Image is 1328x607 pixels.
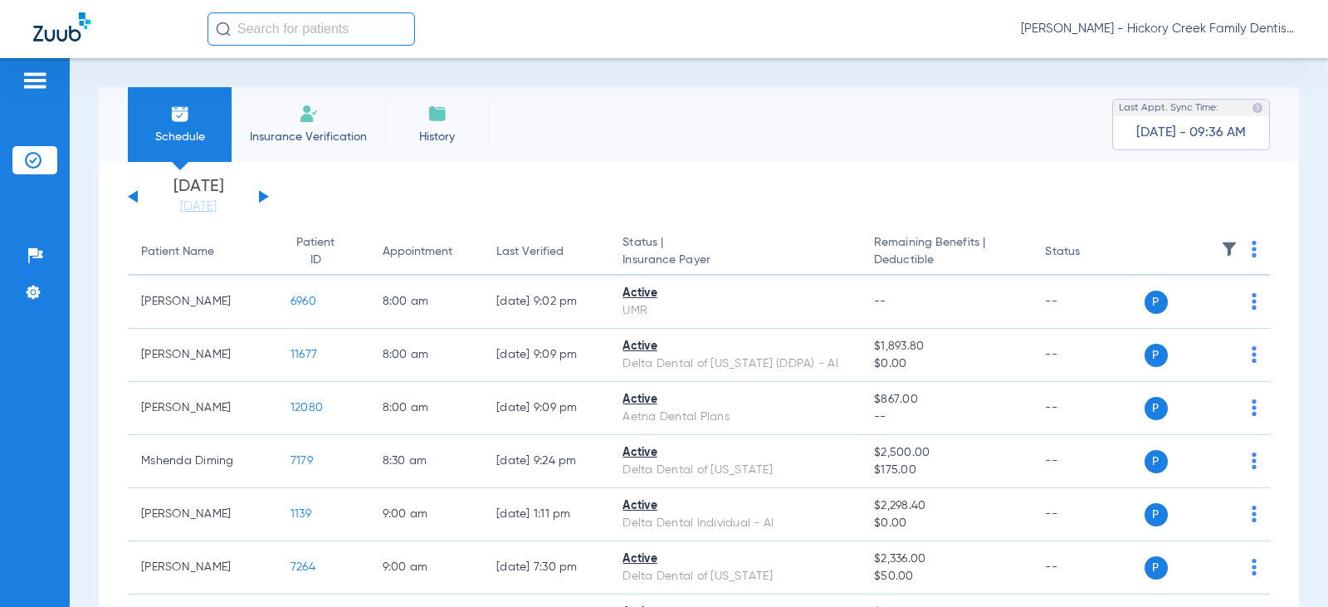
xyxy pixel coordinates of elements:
img: Search Icon [216,22,231,37]
div: Delta Dental of [US_STATE] (DDPA) - AI [622,355,847,373]
div: Delta Dental of [US_STATE] [622,568,847,585]
div: Delta Dental of [US_STATE] [622,462,847,479]
span: $50.00 [874,568,1018,585]
td: 9:00 AM [369,488,484,541]
img: Manual Insurance Verification [299,104,319,124]
th: Remaining Benefits | [861,229,1032,276]
td: -- [1032,382,1144,435]
div: UMR [622,302,847,320]
span: History [398,129,476,145]
span: $0.00 [874,355,1018,373]
span: 1139 [290,508,311,520]
td: [DATE] 9:09 PM [483,329,609,382]
span: $2,500.00 [874,444,1018,462]
td: 8:00 AM [369,382,484,435]
span: $1,893.80 [874,338,1018,355]
td: [DATE] 9:02 PM [483,276,609,329]
div: Patient Name [141,243,264,261]
div: Delta Dental Individual - AI [622,515,847,532]
div: Active [622,551,847,568]
img: group-dot-blue.svg [1252,346,1257,363]
li: [DATE] [149,179,248,215]
span: $175.00 [874,462,1018,479]
span: Insurance Verification [244,129,373,145]
span: 7179 [290,455,313,467]
div: Active [622,497,847,515]
th: Status [1032,229,1144,276]
div: Last Verified [496,243,596,261]
span: P [1145,450,1168,473]
td: [PERSON_NAME] [128,276,277,329]
img: last sync help info [1252,102,1263,114]
div: Active [622,444,847,462]
th: Status | [609,229,861,276]
span: P [1145,556,1168,580]
div: Last Verified [496,243,564,261]
span: Schedule [140,129,219,145]
span: [DATE] - 09:36 AM [1136,125,1246,141]
input: Search for patients [207,12,415,46]
div: Active [622,338,847,355]
img: Zuub Logo [33,12,90,42]
span: $2,298.40 [874,497,1018,515]
img: group-dot-blue.svg [1252,559,1257,575]
td: -- [1032,276,1144,329]
td: [DATE] 7:30 PM [483,541,609,595]
td: 9:00 AM [369,541,484,595]
td: [PERSON_NAME] [128,329,277,382]
td: [DATE] 9:24 PM [483,435,609,488]
td: Mshenda Diming [128,435,277,488]
td: -- [1032,435,1144,488]
td: [PERSON_NAME] [128,541,277,595]
div: Active [622,285,847,302]
td: 8:00 AM [369,329,484,382]
img: filter.svg [1221,241,1238,257]
span: $867.00 [874,391,1018,409]
td: 8:00 AM [369,276,484,329]
span: Last Appt. Sync Time: [1119,100,1218,116]
img: group-dot-blue.svg [1252,241,1257,257]
td: [PERSON_NAME] [128,488,277,541]
div: Patient ID [290,234,341,269]
div: Appointment [383,243,452,261]
a: [DATE] [149,198,248,215]
div: Patient ID [290,234,356,269]
img: group-dot-blue.svg [1252,293,1257,310]
span: Deductible [874,252,1018,269]
span: P [1145,344,1168,367]
span: P [1145,397,1168,420]
td: -- [1032,488,1144,541]
span: Insurance Payer [622,252,847,269]
img: History [427,104,447,124]
div: Patient Name [141,243,214,261]
span: P [1145,291,1168,314]
img: group-dot-blue.svg [1252,453,1257,469]
span: 12080 [290,402,323,414]
div: Aetna Dental Plans [622,409,847,426]
span: -- [874,409,1018,426]
img: group-dot-blue.svg [1252,399,1257,416]
img: group-dot-blue.svg [1252,506,1257,522]
span: [PERSON_NAME] - Hickory Creek Family Dentistry [1021,21,1295,37]
span: $2,336.00 [874,551,1018,568]
td: [DATE] 9:09 PM [483,382,609,435]
span: P [1145,503,1168,526]
img: Schedule [170,104,190,124]
div: Appointment [383,243,471,261]
span: $0.00 [874,515,1018,532]
td: [DATE] 1:11 PM [483,488,609,541]
td: -- [1032,329,1144,382]
span: 11677 [290,349,317,360]
td: [PERSON_NAME] [128,382,277,435]
div: Active [622,391,847,409]
span: 6960 [290,296,316,307]
img: hamburger-icon [22,71,48,91]
td: 8:30 AM [369,435,484,488]
span: 7264 [290,561,315,573]
span: -- [874,296,886,307]
td: -- [1032,541,1144,595]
